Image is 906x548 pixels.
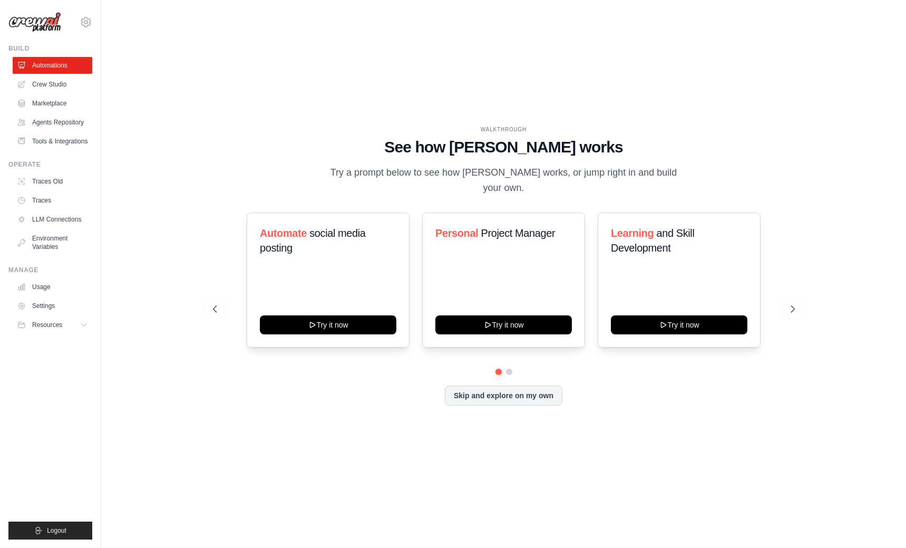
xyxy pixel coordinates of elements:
a: Tools & Integrations [13,133,92,150]
span: social media posting [260,227,366,254]
div: Operate [8,160,92,169]
span: Personal [435,227,478,239]
button: Try it now [435,315,572,334]
button: Skip and explore on my own [445,386,562,406]
span: Learning [611,227,654,239]
div: WALKTHROUGH [213,126,795,133]
button: Resources [13,316,92,333]
div: Manage [8,266,92,274]
p: Try a prompt below to see how [PERSON_NAME] works, or jump right in and build your own. [327,165,681,196]
span: Resources [32,321,62,329]
a: LLM Connections [13,211,92,228]
a: Settings [13,297,92,314]
span: Automate [260,227,307,239]
div: Build [8,44,92,53]
a: Marketplace [13,95,92,112]
a: Agents Repository [13,114,92,131]
a: Environment Variables [13,230,92,255]
a: Traces [13,192,92,209]
img: Logo [8,12,61,33]
button: Try it now [611,315,747,334]
button: Logout [8,522,92,540]
a: Traces Old [13,173,92,190]
span: Project Manager [481,227,555,239]
button: Try it now [260,315,396,334]
h1: See how [PERSON_NAME] works [213,138,795,157]
a: Automations [13,57,92,74]
span: Logout [47,526,66,535]
a: Crew Studio [13,76,92,93]
a: Usage [13,278,92,295]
